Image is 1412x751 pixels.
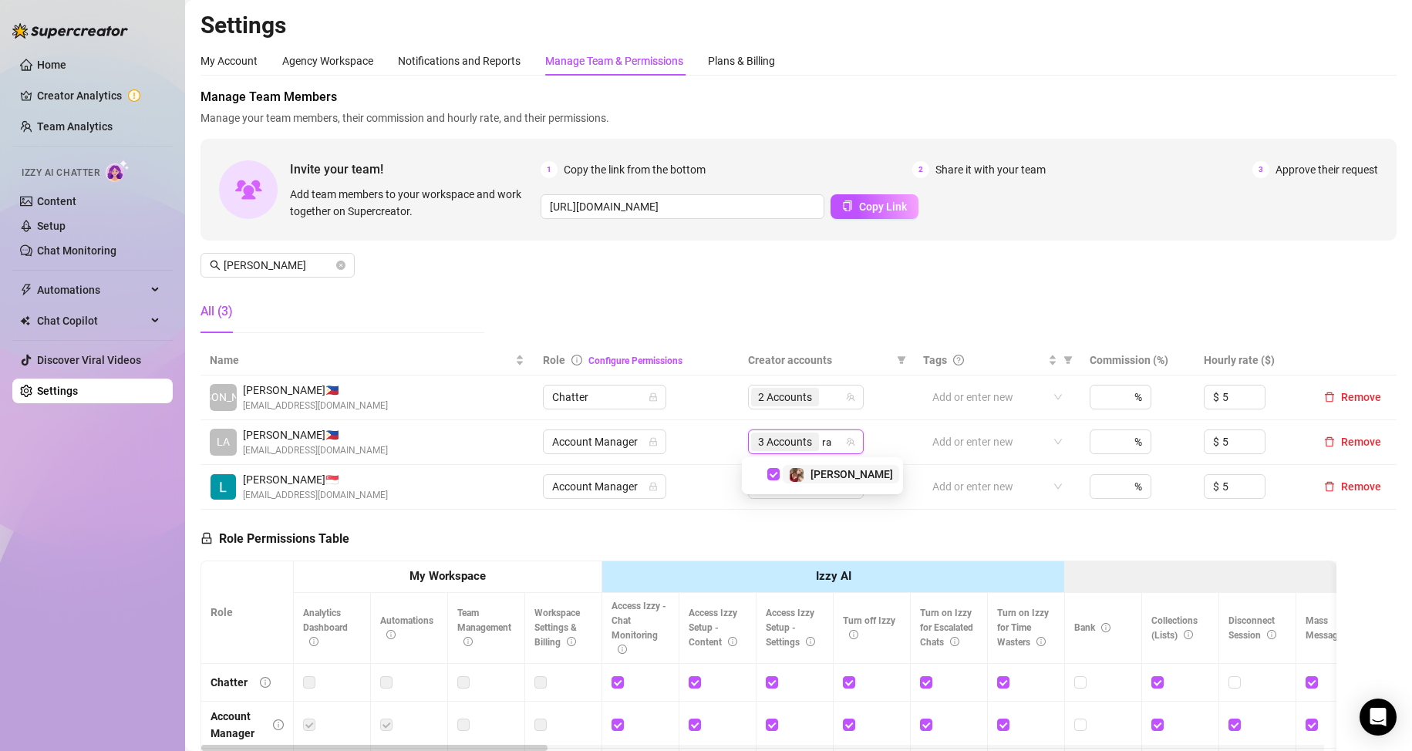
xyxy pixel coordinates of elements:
span: Role [543,354,565,366]
span: Bank [1074,622,1110,633]
span: Access Izzy Setup - Content [689,608,737,648]
span: Account Manager [552,475,657,498]
div: My Account [201,52,258,69]
button: Copy Link [831,194,918,219]
span: team [846,392,855,402]
span: Workspace Settings & Billing [534,608,580,648]
span: LA [217,433,230,450]
span: 2 [912,161,929,178]
span: [EMAIL_ADDRESS][DOMAIN_NAME] [243,399,388,413]
a: Home [37,59,66,71]
span: Turn on Izzy for Time Wasters [997,608,1049,648]
img: logo-BBDzfeDw.svg [12,23,128,39]
span: [PERSON_NAME] 🇸🇬 [243,471,388,488]
span: Chat Copilot [37,308,147,333]
span: Automations [37,278,147,302]
span: Access Izzy - Chat Monitoring [612,601,666,655]
span: Tags [923,352,947,369]
span: 2 Accounts [751,388,819,406]
span: 3 [1252,161,1269,178]
span: Remove [1341,480,1381,493]
span: [PERSON_NAME] [810,468,893,480]
a: Settings [37,385,78,397]
span: Analytics Dashboard [303,608,348,648]
span: lock [649,392,658,402]
span: info-circle [1036,637,1046,646]
span: [EMAIL_ADDRESS][DOMAIN_NAME] [243,443,388,458]
button: Remove [1318,477,1387,496]
span: info-circle [463,637,473,646]
span: Turn on Izzy for Escalated Chats [920,608,973,648]
span: Invite your team! [290,160,541,179]
div: Chatter [211,674,248,691]
span: filter [897,355,906,365]
a: Creator Analytics exclamation-circle [37,83,160,108]
span: delete [1324,436,1335,447]
span: info-circle [1101,623,1110,632]
span: 3 Accounts [751,433,819,451]
span: Mass Message [1306,615,1358,641]
span: question-circle [953,355,964,365]
img: AI Chatter [106,160,130,182]
span: Copy the link from the bottom [564,161,706,178]
span: Select tree node [767,468,780,480]
span: Add team members to your workspace and work together on Supercreator. [290,186,534,220]
span: info-circle [728,637,737,646]
span: Izzy AI Chatter [22,166,99,180]
span: [PERSON_NAME] 🇵🇭 [243,426,388,443]
span: info-circle [386,630,396,639]
h2: Settings [201,11,1397,40]
th: Role [201,561,294,664]
span: Disconnect Session [1228,615,1276,641]
span: lock [649,437,658,446]
input: Search members [224,257,333,274]
div: Plans & Billing [708,52,775,69]
span: Name [210,352,512,369]
span: copy [842,200,853,211]
span: Access Izzy Setup - Settings [766,608,815,648]
span: info-circle [1267,630,1276,639]
span: [EMAIL_ADDRESS][DOMAIN_NAME] [243,488,388,503]
span: filter [894,349,909,372]
th: Hourly rate ($) [1195,345,1309,375]
span: info-circle [1184,630,1193,639]
span: info-circle [950,637,959,646]
span: lock [649,482,658,491]
span: info-circle [260,677,271,688]
strong: My Workspace [409,569,486,583]
span: info-circle [618,645,627,654]
a: Team Analytics [37,120,113,133]
span: thunderbolt [20,284,32,296]
a: Content [37,195,76,207]
span: Automations [380,615,433,641]
span: info-circle [806,637,815,646]
th: Name [201,345,534,375]
img: Rachel [790,468,804,482]
span: Turn off Izzy [843,615,895,641]
span: info-circle [849,630,858,639]
th: Commission (%) [1080,345,1195,375]
button: Remove [1318,388,1387,406]
span: Remove [1341,436,1381,448]
span: Creator accounts [748,352,891,369]
div: Notifications and Reports [398,52,521,69]
a: Configure Permissions [588,355,682,366]
span: Team Management [457,608,511,648]
strong: Izzy AI [816,569,851,583]
img: Lara, Dulce Amor [211,474,236,500]
span: delete [1324,481,1335,492]
span: 2 Accounts [758,389,812,406]
span: team [846,437,855,446]
span: filter [1063,355,1073,365]
img: Chat Copilot [20,315,30,326]
div: Manage Team & Permissions [545,52,683,69]
button: Remove [1318,433,1387,451]
button: close-circle [336,261,345,270]
span: Account Manager [552,430,657,453]
span: Manage your team members, their commission and hourly rate, and their permissions. [201,109,1397,126]
span: info-circle [567,637,576,646]
span: delete [1324,392,1335,402]
span: info-circle [273,719,284,730]
span: Copy Link [859,200,907,213]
